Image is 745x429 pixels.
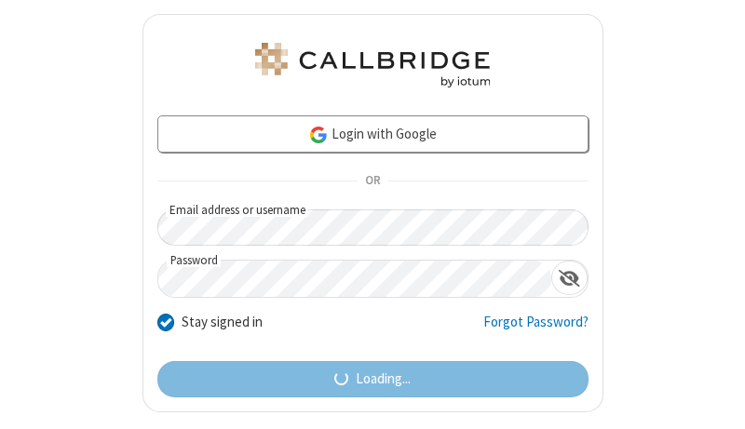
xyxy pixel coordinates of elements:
input: Email address or username [157,209,589,246]
div: Show password [551,261,588,295]
img: Astra [251,43,494,87]
label: Stay signed in [182,312,263,333]
span: OR [358,168,387,194]
button: Loading... [157,361,589,398]
input: Password [158,261,551,297]
span: Loading... [356,369,411,390]
iframe: Chat [698,381,731,416]
a: Forgot Password? [483,312,589,347]
img: google-icon.png [308,125,329,145]
a: Login with Google [157,115,589,153]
